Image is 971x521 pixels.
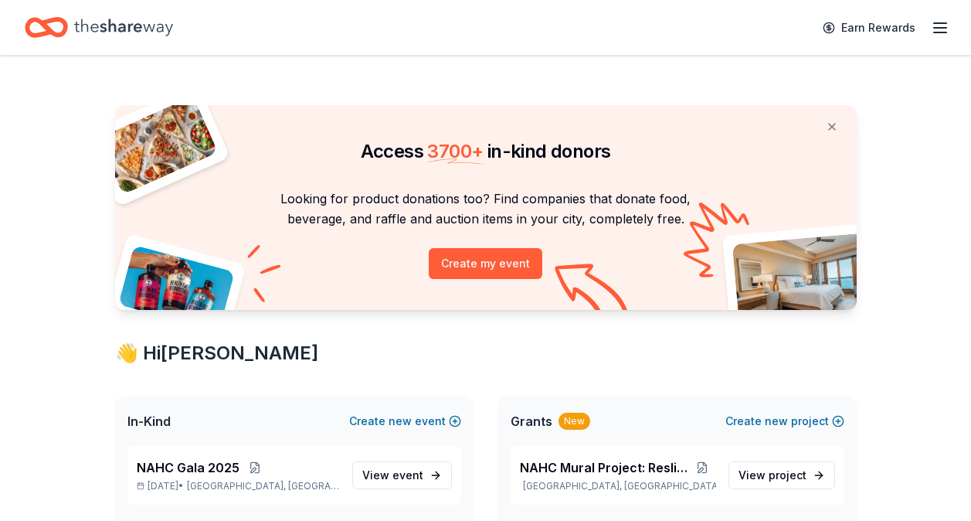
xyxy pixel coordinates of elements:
span: View [738,466,806,485]
a: View event [352,461,452,489]
a: Earn Rewards [813,14,925,42]
span: View [362,466,423,485]
span: new [765,412,788,431]
p: [GEOGRAPHIC_DATA], [GEOGRAPHIC_DATA] [520,480,716,492]
p: [DATE] • [137,480,340,492]
button: Createnewevent [349,412,461,431]
span: project [769,468,806,482]
span: [GEOGRAPHIC_DATA], [GEOGRAPHIC_DATA] [187,480,339,492]
a: View project [728,461,835,489]
button: Createnewproject [725,412,844,431]
p: Looking for product donations too? Find companies that donate food, beverage, and raffle and auct... [134,189,838,230]
div: New [558,413,590,430]
span: 3700 + [427,140,483,162]
span: NAHC Mural Project: Reslience [520,458,688,477]
img: Curvy arrow [555,264,632,322]
a: Home [25,9,173,46]
span: Access in-kind donors [361,140,611,162]
span: Grants [511,412,552,431]
div: 👋 Hi [PERSON_NAME] [115,341,857,366]
span: new [389,412,412,431]
span: event [392,468,423,482]
button: Create my event [429,248,542,279]
img: Pizza [97,96,218,195]
span: NAHC Gala 2025 [137,458,239,477]
span: In-Kind [127,412,171,431]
